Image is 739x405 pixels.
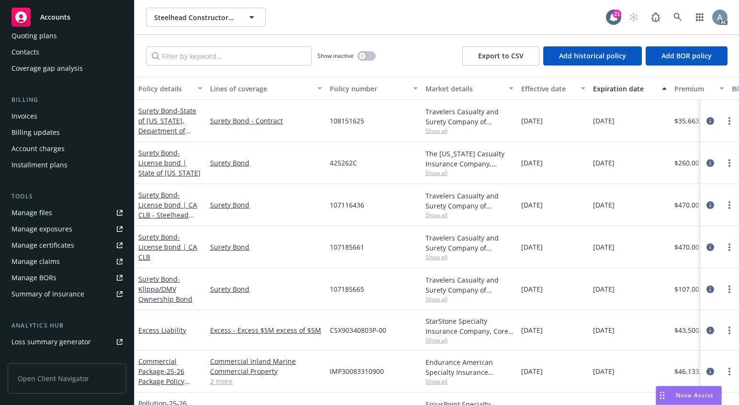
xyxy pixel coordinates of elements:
[11,44,39,60] div: Contacts
[521,242,543,252] span: [DATE]
[138,84,192,94] div: Policy details
[559,51,626,60] span: Add historical policy
[521,200,543,210] span: [DATE]
[521,158,543,168] span: [DATE]
[8,44,126,60] a: Contacts
[8,4,126,31] a: Accounts
[674,242,699,252] span: $470.00
[674,284,699,294] span: $107.00
[330,325,386,335] span: CSX90340803P-00
[138,274,192,304] span: - Klippa/DMV Ownership Bond
[705,325,716,336] a: circleInformation
[138,106,196,145] a: Surety Bond
[705,157,716,169] a: circleInformation
[661,51,712,60] span: Add BOR policy
[624,8,643,27] a: Start snowing
[138,326,186,335] a: Excess Liability
[40,13,70,21] span: Accounts
[11,109,37,124] div: Invoices
[425,149,514,169] div: The [US_STATE] Casualty Insurance Company, Liberty Mutual
[8,238,126,253] a: Manage certificates
[517,77,589,100] button: Effective date
[11,28,57,44] div: Quoting plans
[210,200,322,210] a: Surety Bond
[210,84,312,94] div: Lines of coverage
[425,357,514,377] div: Endurance American Specialty Insurance Company, Sompo International
[425,377,514,385] span: Show all
[589,77,671,100] button: Expiration date
[330,284,364,294] span: 107185665
[425,107,514,127] div: Travelers Casualty and Surety Company of America, Travelers Insurance
[671,77,728,100] button: Premium
[210,242,322,252] a: Surety Bond
[8,109,126,124] a: Invoices
[593,158,615,168] span: [DATE]
[674,84,714,94] div: Premium
[674,200,699,210] span: $470.00
[705,284,716,295] a: circleInformation
[330,366,384,376] span: IMP30083310900
[646,8,665,27] a: Report a Bug
[11,61,83,76] div: Coverage gap analysis
[330,84,407,94] div: Policy number
[521,366,543,376] span: [DATE]
[326,77,422,100] button: Policy number
[425,275,514,295] div: Travelers Casualty and Surety Company of America, Travelers Insurance
[8,28,126,44] a: Quoting plans
[593,84,656,94] div: Expiration date
[462,46,539,66] button: Export to CSV
[593,366,615,376] span: [DATE]
[146,46,312,66] input: Filter by keyword...
[8,125,126,140] a: Billing updates
[138,232,197,262] span: - License bond | CA CLB
[146,8,266,27] button: Steelhead Constructors Inc.
[210,366,322,376] a: Commercial Property
[521,84,575,94] div: Effective date
[724,199,735,211] a: more
[425,169,514,177] span: Show all
[8,141,126,156] a: Account charges
[724,241,735,253] a: more
[138,190,197,230] a: Surety Bond
[425,316,514,336] div: StarStone Specialty Insurance Company, Core Specialty, Shepherd Specialty Insurance Services Inc
[11,254,60,269] div: Manage claims
[705,241,716,253] a: circleInformation
[154,12,237,22] span: Steelhead Constructors Inc.
[593,242,615,252] span: [DATE]
[11,238,74,253] div: Manage certificates
[646,46,728,66] button: Add BOR policy
[138,232,197,262] a: Surety Bond
[210,116,322,126] a: Surety Bond - Contract
[656,386,722,405] button: Nova Assist
[134,77,206,100] button: Policy details
[8,95,126,105] div: Billing
[543,46,642,66] button: Add historical policy
[8,221,126,237] a: Manage exposures
[724,284,735,295] a: more
[317,52,354,60] span: Show inactive
[674,158,699,168] span: $260.00
[674,325,709,335] span: $43,500.00
[330,158,357,168] span: 425262C
[11,205,52,220] div: Manage files
[210,284,322,294] a: Surety Bond
[593,116,615,126] span: [DATE]
[8,192,126,201] div: Tools
[656,386,668,405] div: Drag to move
[705,115,716,127] a: circleInformation
[210,325,322,335] a: Excess - Excess $5M excess of $5M
[11,270,56,285] div: Manage BORs
[425,336,514,344] span: Show all
[425,84,503,94] div: Market details
[8,205,126,220] a: Manage files
[593,325,615,335] span: [DATE]
[210,158,322,168] a: Surety Bond
[478,51,524,60] span: Export to CSV
[724,115,735,127] a: more
[8,254,126,269] a: Manage claims
[8,363,126,394] span: Open Client Navigator
[668,8,687,27] a: Search
[425,253,514,261] span: Show all
[11,286,84,302] div: Summary of insurance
